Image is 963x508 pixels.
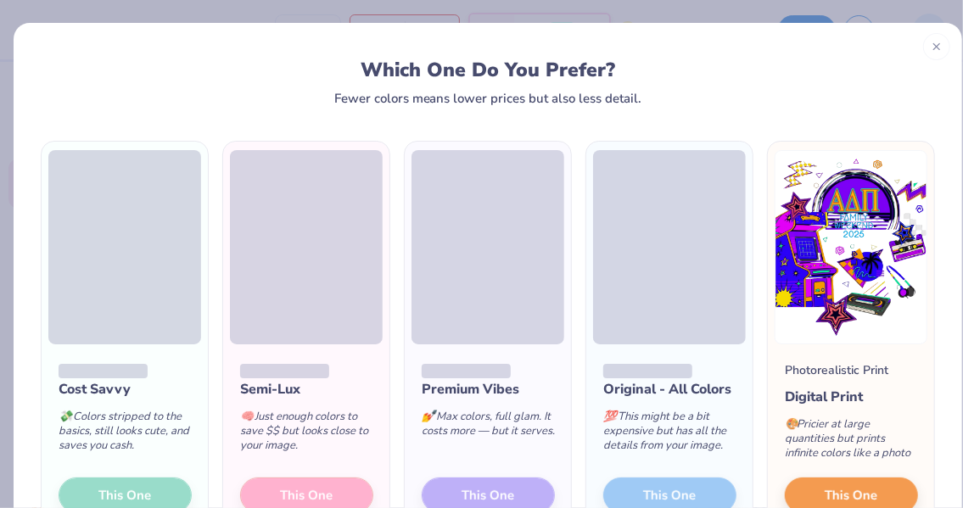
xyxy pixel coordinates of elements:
div: Semi-Lux [240,379,373,399]
div: Fewer colors means lower prices but also less detail. [334,92,642,105]
div: Which One Do You Prefer? [60,59,916,81]
span: 💅 [422,409,435,424]
img: Photorealistic preview [775,150,927,344]
div: Pricier at large quantities but prints infinite colors like a photo [785,407,918,477]
div: Just enough colors to save $$ but looks close to your image. [240,399,373,470]
div: Colors stripped to the basics, still looks cute, and saves you cash. [59,399,192,470]
span: 🧠 [240,409,254,424]
div: Cost Savvy [59,379,192,399]
div: Original - All Colors [603,379,736,399]
div: Premium Vibes [422,379,555,399]
div: Photorealistic Print [785,361,888,379]
div: This might be a bit expensive but has all the details from your image. [603,399,736,470]
div: Digital Print [785,387,918,407]
span: 🎨 [785,416,798,432]
span: 💸 [59,409,72,424]
div: Max colors, full glam. It costs more — but it serves. [422,399,555,455]
span: This One [826,486,878,505]
span: 💯 [603,409,617,424]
